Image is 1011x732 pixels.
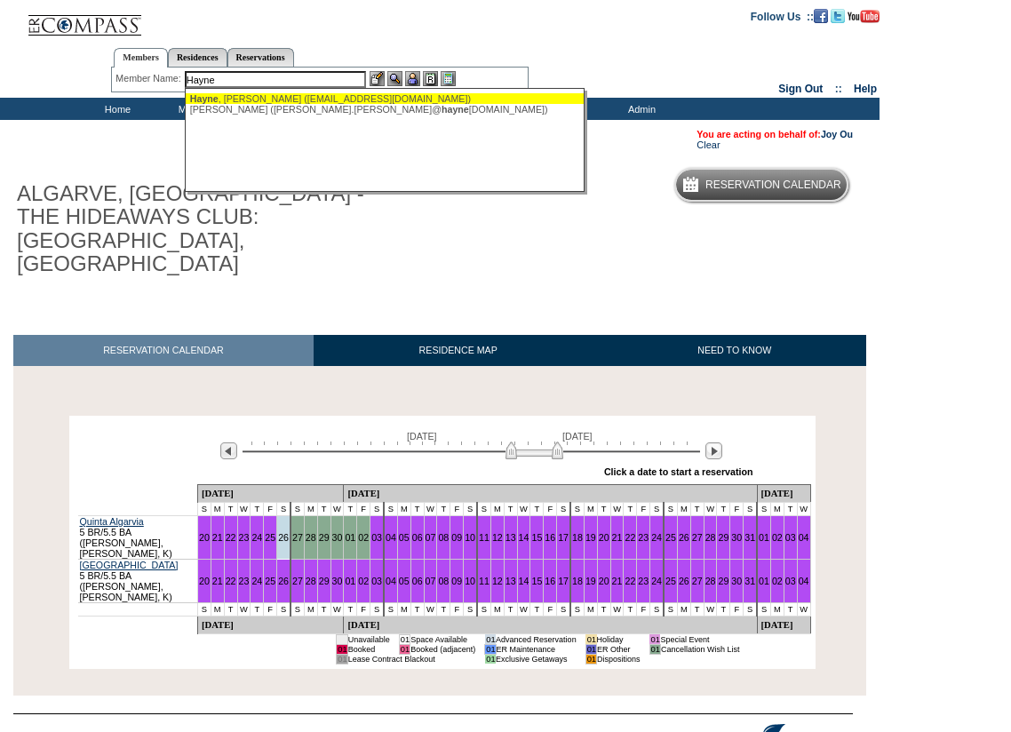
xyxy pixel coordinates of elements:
a: 24 [251,576,262,586]
td: [DATE] [344,484,757,502]
a: 03 [371,532,382,543]
td: W [610,502,624,515]
a: 25 [665,576,676,586]
td: S [370,602,384,616]
img: b_edit.gif [370,71,385,86]
td: F [357,602,370,616]
a: 15 [531,532,542,543]
td: F [637,502,650,515]
td: S [744,502,757,515]
a: 29 [718,532,728,543]
a: 24 [651,532,662,543]
td: T [717,602,730,616]
td: 01 [337,634,347,644]
td: ER Maintenance [496,644,577,654]
td: T [784,602,797,616]
td: W [424,502,437,515]
a: 09 [451,532,462,543]
td: T [690,502,704,515]
a: 22 [226,576,236,586]
td: Lease Contract Blackout [347,654,475,664]
td: W [704,502,717,515]
td: T [504,502,517,515]
a: 02 [358,576,369,586]
td: [DATE] [757,484,810,502]
a: 28 [306,532,316,543]
td: F [544,502,557,515]
td: T [690,602,704,616]
a: 27 [292,532,303,543]
td: M [211,602,224,616]
td: Home [67,98,164,120]
img: b_calculator.gif [441,71,456,86]
a: 23 [239,576,250,586]
a: Members [114,48,168,68]
td: W [237,502,251,515]
a: Residences [168,48,227,67]
a: 17 [558,532,569,543]
td: T [624,502,637,515]
span: :: [835,83,842,95]
td: ER Other [597,644,641,654]
td: F [730,502,744,515]
a: 01 [759,576,769,586]
td: M [770,502,784,515]
a: 08 [438,576,449,586]
td: Space Available [410,634,476,644]
a: 03 [785,532,796,543]
a: 28 [705,576,716,586]
td: 01 [649,644,660,654]
td: Unavailable [347,634,390,644]
td: S [477,502,490,515]
a: 16 [545,576,555,586]
a: 20 [599,532,609,543]
td: M [490,502,504,515]
td: S [464,602,477,616]
td: F [264,602,277,616]
a: 23 [638,532,649,543]
a: 04 [386,532,396,543]
a: 23 [239,532,250,543]
a: 30 [731,576,742,586]
td: W [424,602,437,616]
a: 12 [492,532,503,543]
td: W [517,502,530,515]
td: Special Event [660,634,739,644]
td: My Memberships [164,98,262,120]
td: M [304,502,317,515]
div: Click a date to start a reservation [604,466,753,477]
a: 22 [625,532,635,543]
img: Previous [220,442,237,459]
td: M [211,502,224,515]
a: 14 [519,532,529,543]
a: 01 [345,532,355,543]
a: 26 [679,576,689,586]
td: [DATE] [197,616,343,633]
a: 30 [332,576,343,586]
a: Quinta Algarvia [80,516,144,527]
td: S [277,602,291,616]
a: 01 [345,576,355,586]
td: S [757,602,770,616]
td: T [317,502,330,515]
td: S [197,602,211,616]
span: [DATE] [407,431,437,442]
td: S [744,602,757,616]
a: 16 [545,532,555,543]
a: 25 [265,576,275,586]
a: Sign Out [778,83,823,95]
a: 25 [265,532,275,543]
a: Follow us on Twitter [831,10,845,20]
td: T [344,602,357,616]
td: Advanced Reservation [496,634,577,644]
a: 09 [451,576,462,586]
td: F [450,602,464,616]
td: S [477,602,490,616]
td: F [637,602,650,616]
a: 30 [332,532,343,543]
img: Subscribe to our YouTube Channel [848,10,880,23]
a: 26 [278,576,289,586]
a: 07 [426,532,436,543]
td: S [757,502,770,515]
a: 24 [651,576,662,586]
